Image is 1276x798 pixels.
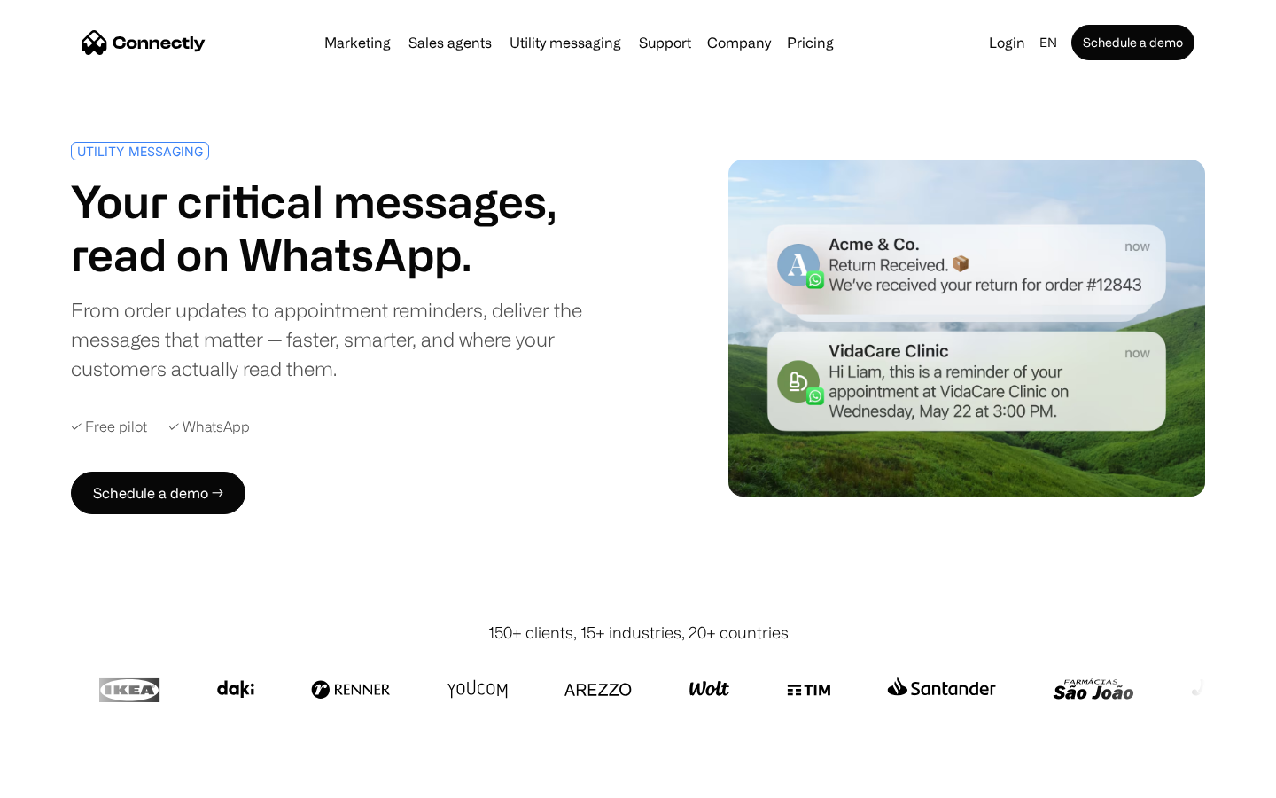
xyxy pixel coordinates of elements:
div: en [1039,30,1057,55]
a: Marketing [317,35,398,50]
a: Sales agents [401,35,499,50]
div: 150+ clients, 15+ industries, 20+ countries [488,621,789,645]
div: Company [707,30,771,55]
div: From order updates to appointment reminders, deliver the messages that matter — faster, smarter, ... [71,295,631,383]
a: Support [632,35,698,50]
a: Schedule a demo → [71,472,245,514]
aside: Language selected: English [18,765,106,792]
h1: Your critical messages, read on WhatsApp. [71,175,631,281]
a: Pricing [780,35,841,50]
a: Login [982,30,1032,55]
ul: Language list [35,767,106,792]
a: Schedule a demo [1071,25,1194,60]
a: Utility messaging [502,35,628,50]
div: ✓ Free pilot [71,419,147,435]
div: UTILITY MESSAGING [77,145,203,158]
div: ✓ WhatsApp [168,419,250,435]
